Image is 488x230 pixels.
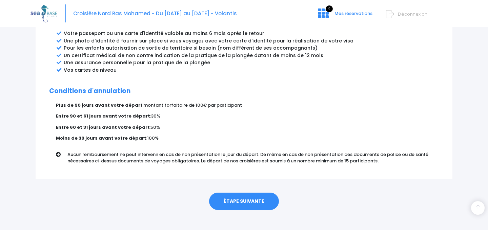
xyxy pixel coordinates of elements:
[150,124,160,130] span: 50%
[56,135,146,141] strong: Moins de 30 jours avant votre départ
[312,13,377,19] a: 2 Mes réservations
[56,124,150,130] strong: Entre 60 et 31 jours avant votre départ
[151,113,160,119] span: 30%
[56,113,439,120] p: :
[56,124,439,131] p: :
[64,37,439,45] li: Une photo d'identité à fournir sur place si vous voyagez avec votre carte d'identité pour la réal...
[67,151,444,164] p: Aucun remboursement ne peut intervenir en cas de non présentation le jour du départ. De même en c...
[64,45,439,52] li: Pour les enfants autorisation de sortie de territoire si besoin (nom différent de ses accompagnants)
[56,113,150,119] strong: Entre 90 et 61 jours avant votre départ
[147,135,159,141] span: 100%
[334,10,372,17] span: Mes réservations
[64,52,439,59] li: Un certificat médical de non contre indication de la pratique de la plongée datant de moins de 12...
[56,102,143,108] strong: Plus de 90 jours avant votre départ
[64,67,439,74] li: Vos cartes de niveau
[398,11,427,17] span: Déconnexion
[64,30,439,37] li: Votre passeport ou une carte d'identité valable au moins 6 mois après le retour
[56,102,439,109] p: :
[49,87,439,95] h2: Conditions d'annulation
[64,59,439,66] li: Une assurance personnelle pour la pratique de la plongée
[143,102,242,108] span: montant forfaitaire de 100€ par participant
[73,10,237,17] span: Croisière Nord Ras Mohamed - Du [DATE] au [DATE] - Volantis
[209,193,279,210] a: ÉTAPE SUIVANTE
[326,5,333,12] span: 2
[56,135,439,142] p: :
